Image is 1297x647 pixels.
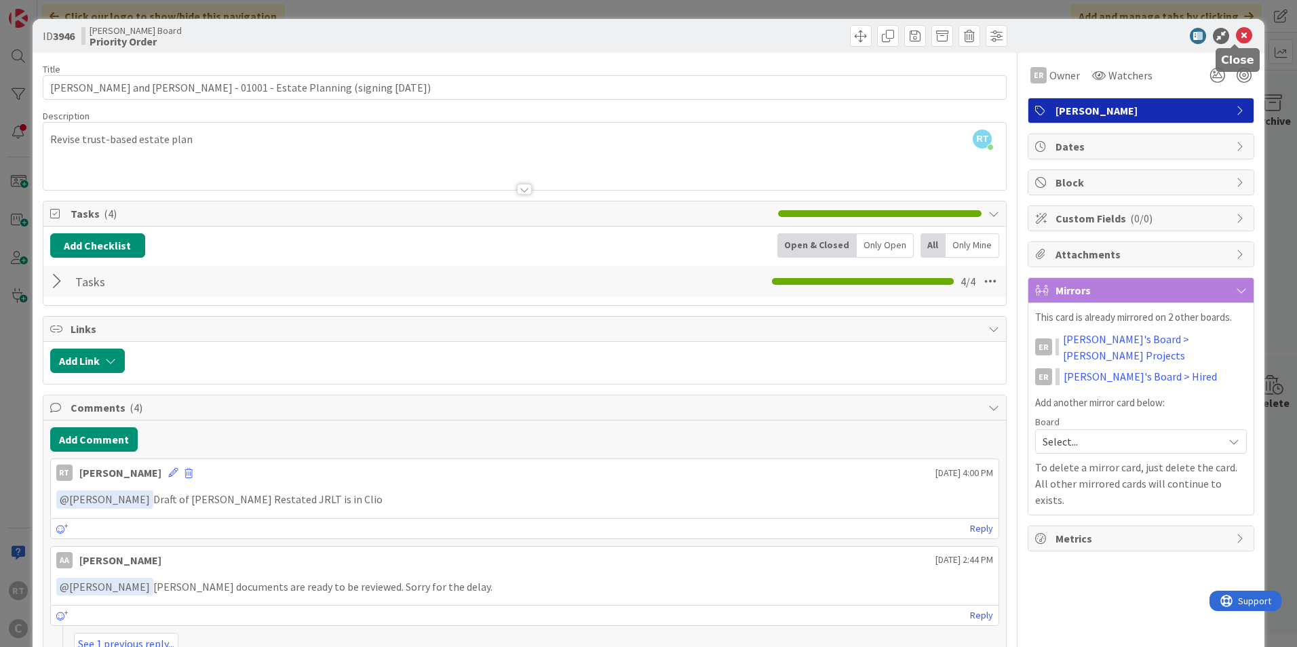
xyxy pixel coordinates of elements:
[1043,432,1216,451] span: Select...
[961,273,975,290] span: 4 / 4
[1056,530,1229,547] span: Metrics
[90,25,182,36] span: [PERSON_NAME] Board
[970,520,993,537] a: Reply
[56,552,73,568] div: AA
[935,553,993,567] span: [DATE] 2:44 PM
[28,2,62,18] span: Support
[60,580,150,593] span: [PERSON_NAME]
[79,552,161,568] div: [PERSON_NAME]
[50,349,125,373] button: Add Link
[43,28,75,44] span: ID
[1056,138,1229,155] span: Dates
[50,132,999,147] p: Revise trust-based estate plan
[1049,67,1080,83] span: Owner
[50,427,138,452] button: Add Comment
[1056,210,1229,227] span: Custom Fields
[1056,102,1229,119] span: [PERSON_NAME]
[90,36,182,47] b: Priority Order
[71,321,982,337] span: Links
[43,75,1007,100] input: type card name here...
[1130,212,1153,225] span: ( 0/0 )
[921,233,946,258] div: All
[1056,282,1229,298] span: Mirrors
[79,465,161,481] div: [PERSON_NAME]
[1035,395,1247,411] p: Add another mirror card below:
[71,399,982,416] span: Comments
[1035,338,1052,355] div: ER
[1030,67,1047,83] div: ER
[60,580,69,593] span: @
[1056,246,1229,262] span: Attachments
[104,207,117,220] span: ( 4 )
[1035,310,1247,326] p: This card is already mirrored on 2 other boards.
[777,233,857,258] div: Open & Closed
[1063,331,1247,364] a: [PERSON_NAME]'s Board > [PERSON_NAME] Projects
[130,401,142,414] span: ( 4 )
[970,607,993,624] a: Reply
[1035,417,1060,427] span: Board
[71,205,771,222] span: Tasks
[1064,368,1217,385] a: [PERSON_NAME]'s Board > Hired
[43,110,90,122] span: Description
[1108,67,1153,83] span: Watchers
[1035,459,1247,508] p: To delete a mirror card, just delete the card. All other mirrored cards will continue to exists.
[973,130,992,149] span: RT
[56,578,993,596] p: [PERSON_NAME] documents are ready to be reviewed. Sorry for the delay.
[71,269,376,294] input: Add Checklist...
[1056,174,1229,191] span: Block
[60,492,69,506] span: @
[56,465,73,481] div: RT
[935,466,993,480] span: [DATE] 4:00 PM
[1035,368,1052,385] div: ER
[56,490,993,509] p: Draft of [PERSON_NAME] Restated JRLT is in Clio
[43,63,60,75] label: Title
[53,29,75,43] b: 3946
[50,233,145,258] button: Add Checklist
[857,233,914,258] div: Only Open
[946,233,999,258] div: Only Mine
[1221,54,1254,66] h5: Close
[60,492,150,506] span: [PERSON_NAME]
